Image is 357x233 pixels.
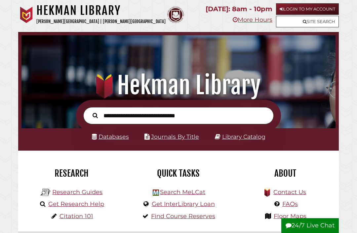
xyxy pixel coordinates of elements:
[206,3,272,15] p: [DATE]: 8am - 10pm
[282,200,298,208] a: FAQs
[151,213,215,220] a: Find Course Reserves
[41,188,51,197] img: Hekman Library Logo
[89,111,101,119] button: Search
[18,7,35,23] img: Calvin University
[48,200,104,208] a: Get Research Help
[167,7,184,23] img: Calvin Theological Seminary
[36,3,166,18] h1: Hekman Library
[276,3,339,15] a: Login to My Account
[130,168,227,179] h2: Quick Tasks
[237,168,334,179] h2: About
[151,133,199,140] a: Journals By Title
[27,71,330,100] h1: Hekman Library
[273,189,306,196] a: Contact Us
[52,189,102,196] a: Research Guides
[23,168,120,179] h2: Research
[276,16,339,27] a: Site Search
[92,133,129,140] a: Databases
[93,113,98,119] i: Search
[160,189,205,196] a: Search MeLCat
[152,200,215,208] a: Get InterLibrary Loan
[36,18,166,25] p: [PERSON_NAME][GEOGRAPHIC_DATA] | [PERSON_NAME][GEOGRAPHIC_DATA]
[222,133,265,140] a: Library Catalog
[153,189,159,196] img: Hekman Library Logo
[233,16,272,23] a: More Hours
[59,213,93,220] a: Citation 101
[274,213,306,220] a: Floor Maps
